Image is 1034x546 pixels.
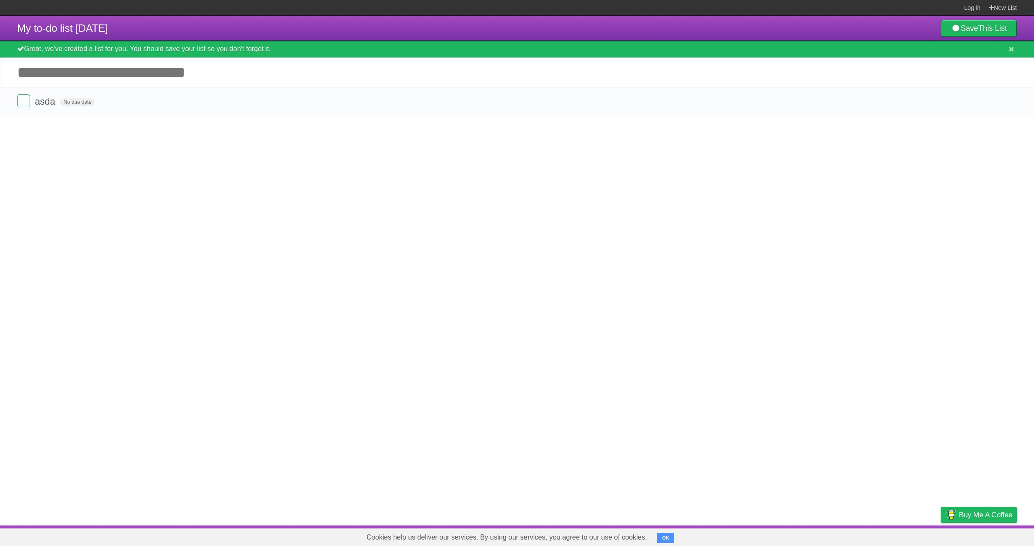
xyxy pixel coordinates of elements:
a: SaveThis List [941,20,1017,37]
span: asda [35,96,57,107]
span: No due date [60,98,95,106]
a: Privacy [930,528,952,544]
span: My to-do list [DATE] [17,22,108,34]
span: Cookies help us deliver our services. By using our services, you agree to our use of cookies. [358,529,656,546]
a: Developers [855,528,890,544]
label: Done [17,94,30,107]
a: About [827,528,845,544]
span: Buy me a coffee [959,507,1013,522]
button: OK [657,533,674,543]
img: Buy me a coffee [945,507,957,522]
a: Suggest a feature [963,528,1017,544]
b: This List [978,24,1007,33]
a: Terms [901,528,919,544]
a: Buy me a coffee [941,507,1017,523]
